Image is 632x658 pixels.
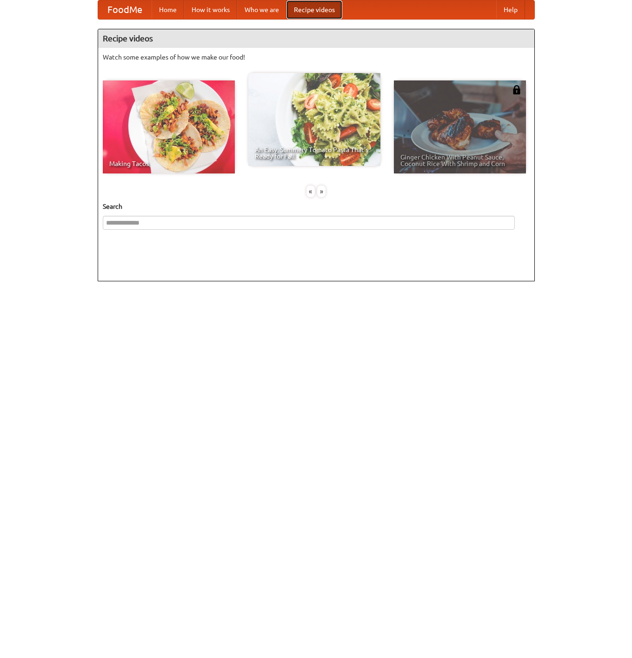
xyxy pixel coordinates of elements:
a: Who we are [237,0,286,19]
a: An Easy, Summery Tomato Pasta That's Ready for Fall [248,73,380,166]
img: 483408.png [512,85,521,94]
a: Making Tacos [103,80,235,173]
a: Help [496,0,525,19]
div: « [306,186,315,197]
h5: Search [103,202,530,211]
a: How it works [184,0,237,19]
a: FoodMe [98,0,152,19]
h4: Recipe videos [98,29,534,48]
a: Home [152,0,184,19]
span: Making Tacos [109,160,228,167]
div: » [317,186,326,197]
a: Recipe videos [286,0,342,19]
span: An Easy, Summery Tomato Pasta That's Ready for Fall [255,146,374,160]
p: Watch some examples of how we make our food! [103,53,530,62]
